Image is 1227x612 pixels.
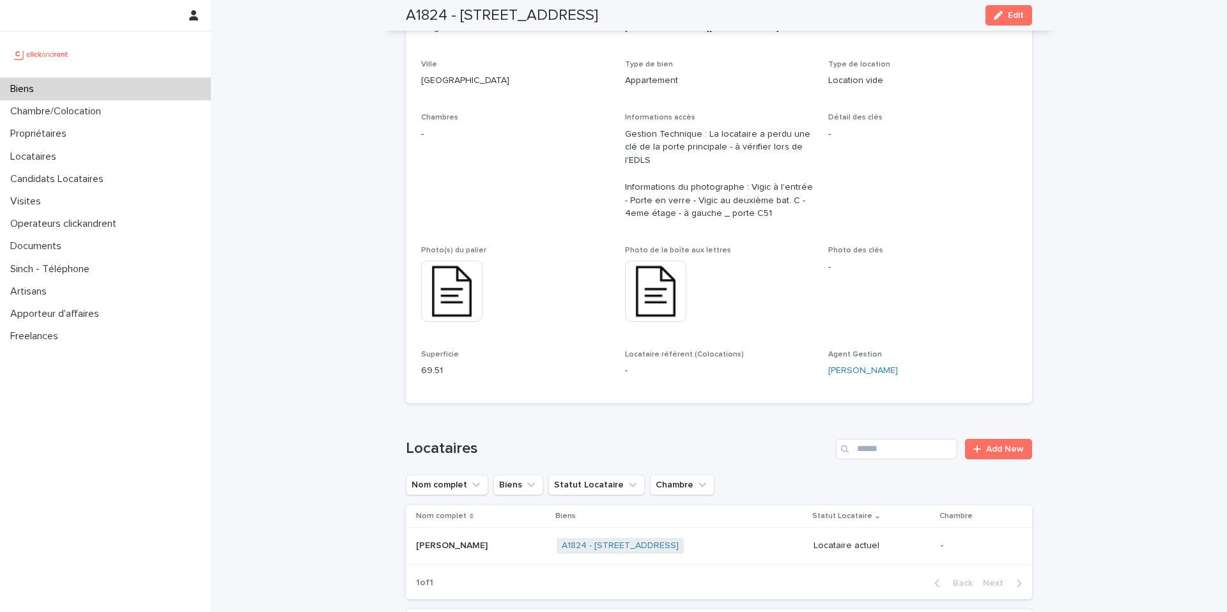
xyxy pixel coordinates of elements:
tr: [PERSON_NAME][PERSON_NAME] A1824 - [STREET_ADDRESS] Locataire actuel- [406,528,1032,565]
p: [PERSON_NAME] [416,538,490,551]
span: Détail des clés [828,114,883,121]
button: Nom complet [406,475,488,495]
p: Candidats Locataires [5,173,114,185]
span: Next [983,579,1011,588]
span: Agent Gestion [828,351,882,358]
p: 69.51 [421,364,610,378]
p: Operateurs clickandrent [5,218,127,230]
a: [PERSON_NAME] [828,364,898,378]
p: - [941,540,1012,551]
p: Freelances [5,330,68,342]
p: Gestion Technique : La locataire a perdu une clé de la porte principale - à vérifier lors de l'ED... [625,128,814,221]
button: Next [978,578,1032,589]
span: Add New [986,445,1024,454]
h2: A1824 - [STREET_ADDRESS] [406,6,598,25]
span: Edit [1008,11,1024,20]
p: Nom complet [416,509,467,523]
a: A1824 - [STREET_ADDRESS] [562,540,679,551]
p: 1 of 1 [406,567,444,599]
p: Locataire actuel [814,540,930,551]
span: Locataire référent (Colocations) [625,351,744,358]
span: Back [945,579,973,588]
span: Type de bien [625,61,673,68]
span: Type de location [828,61,890,68]
button: Back [924,578,978,589]
span: Photo des clés [828,247,883,254]
p: Appartement [625,74,814,88]
p: Sinch - Téléphone [5,263,100,275]
p: Apporteur d'affaires [5,308,109,320]
p: Location vide [828,74,1017,88]
p: Biens [5,83,44,95]
p: Locataires [5,151,66,163]
p: Visites [5,195,51,208]
button: Edit [985,5,1032,26]
span: Superficie [421,351,459,358]
p: Chambre/Colocation [5,105,111,118]
p: Propriétaires [5,128,77,140]
p: [GEOGRAPHIC_DATA] [421,74,610,88]
p: Statut Locataire [812,509,872,523]
p: Documents [5,240,72,252]
button: Biens [493,475,543,495]
img: UCB0brd3T0yccxBKYDjQ [10,42,72,67]
p: - [828,261,1017,274]
p: Biens [555,509,576,523]
span: Chambres [421,114,458,121]
p: Artisans [5,286,57,298]
p: - [828,128,1017,141]
p: - [421,128,610,141]
button: Statut Locataire [548,475,645,495]
p: Chambre [939,509,973,523]
input: Search [836,439,957,459]
span: Ville [421,61,437,68]
span: Informations accès [625,114,695,121]
button: Chambre [650,475,714,495]
span: Photo(s) du palier [421,247,486,254]
h1: Locataires [406,440,831,458]
p: - [625,364,814,378]
span: Photo de la boîte aux lettres [625,247,731,254]
a: Add New [965,439,1032,459]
